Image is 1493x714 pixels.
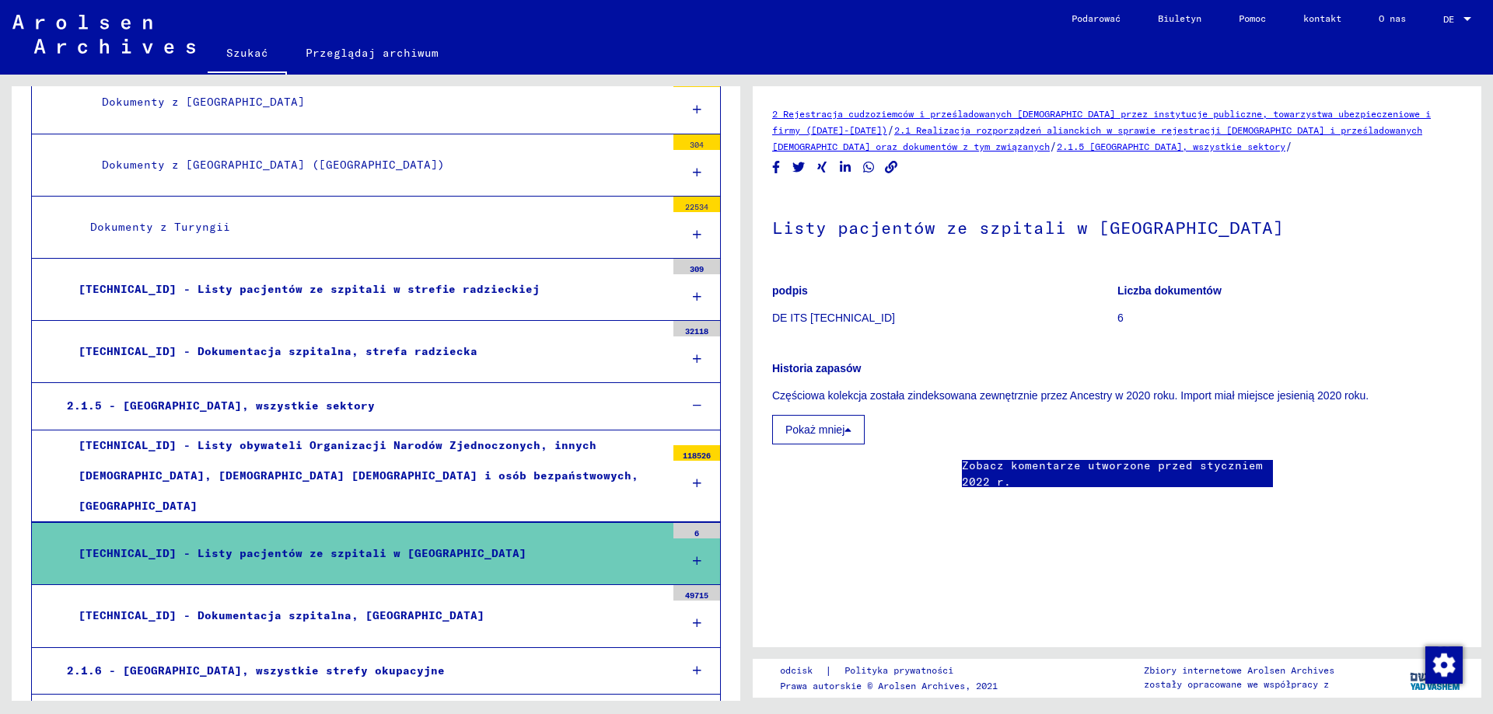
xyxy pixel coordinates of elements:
[772,108,1431,136] a: 2 Rejestracja cudzoziemców i prześladowanych [DEMOGRAPHIC_DATA] przez instytucje publiczne, towar...
[79,546,526,560] font: [TECHNICAL_ID] - Listy pacjentów ze szpitali w [GEOGRAPHIC_DATA]
[1158,12,1201,24] font: Biuletyn
[1425,646,1462,683] div: Zmiana zgody
[772,415,865,444] button: Pokaż mniej
[962,458,1273,490] a: Zobacz komentarze utworzone przed styczniem 2022 r.
[772,312,895,324] font: DE ITS [TECHNICAL_ID]
[844,664,953,676] font: Polityka prywatności
[685,202,708,212] font: 22534
[685,326,708,336] font: 32118
[1285,139,1292,153] font: /
[208,34,287,75] a: Szukać
[79,608,484,622] font: [TECHNICAL_ID] - Dokumentacja szpitalna, [GEOGRAPHIC_DATA]
[1303,12,1341,24] font: kontakt
[1144,664,1334,676] font: Zbiory internetowe Arolsen Archives
[1117,284,1222,297] font: Liczba dokumentów
[226,46,268,60] font: Szukać
[90,220,230,234] font: Dokumenty z Turyngii
[1072,12,1121,24] font: Podarować
[887,123,894,137] font: /
[102,158,445,172] font: Dokumenty z [GEOGRAPHIC_DATA] ([GEOGRAPHIC_DATA])
[79,282,540,296] font: [TECHNICAL_ID] - Listy pacjentów ze szpitali w strefie radzieckiej
[102,95,305,109] font: Dokumenty z [GEOGRAPHIC_DATA]
[772,362,861,374] font: Historia zapasów
[685,590,708,601] font: 49715
[306,46,439,60] font: Przeglądaj archiwum
[1144,678,1329,690] font: zostały opracowane we współpracy z
[772,284,808,297] font: podpis
[287,34,457,71] a: Przeglądaj archiwum
[12,15,195,54] img: Arolsen_neg.svg
[690,140,704,150] font: 304
[1425,646,1463,684] img: Zmiana zgody
[67,399,375,413] font: 2.1.5 - [GEOGRAPHIC_DATA], wszystkie sektory
[1239,12,1266,24] font: Pomoc
[791,158,807,177] button: Udostępnij na Twitterze
[67,663,445,677] font: 2.1.6 - [GEOGRAPHIC_DATA], wszystkie strefy okupacyjne
[768,158,785,177] button: Udostępnij na Facebooku
[1379,12,1406,24] font: O nas
[785,423,844,436] font: Pokaż mniej
[1407,658,1465,697] img: yv_logo.png
[79,438,638,513] font: [TECHNICAL_ID] - Listy obywateli Organizacji Narodów Zjednoczonych, innych [DEMOGRAPHIC_DATA], [D...
[883,158,900,177] button: Kopiuj link
[780,663,825,679] a: odcisk
[1117,312,1124,324] font: 6
[780,664,813,676] font: odcisk
[690,264,704,274] font: 309
[832,663,972,679] a: Polityka prywatności
[1443,13,1454,25] font: DE
[861,158,877,177] button: Udostępnij na WhatsAppie
[814,158,830,177] button: Udostępnij na Xing
[772,124,1422,152] a: 2.1 Realizacja rozporządzeń alianckich w sprawie rejestracji [DEMOGRAPHIC_DATA] i prześladowanych...
[694,528,699,538] font: 6
[79,344,477,358] font: [TECHNICAL_ID] - Dokumentacja szpitalna, strefa radziecka
[780,680,998,691] font: Prawa autorskie © Arolsen Archives, 2021
[837,158,854,177] button: Udostępnij na LinkedIn
[683,451,711,461] font: 118526
[772,389,1369,402] font: Częściowa kolekcja została zindeksowana zewnętrznie przez Ancestry w 2020 roku. Import miał miejs...
[825,663,832,677] font: |
[1050,139,1057,153] font: /
[1057,141,1285,152] a: 2.1.5 [GEOGRAPHIC_DATA], wszystkie sektory
[772,217,1284,239] font: Listy pacjentów ze szpitali w [GEOGRAPHIC_DATA]
[962,458,1263,489] font: Zobacz komentarze utworzone przed styczniem 2022 r.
